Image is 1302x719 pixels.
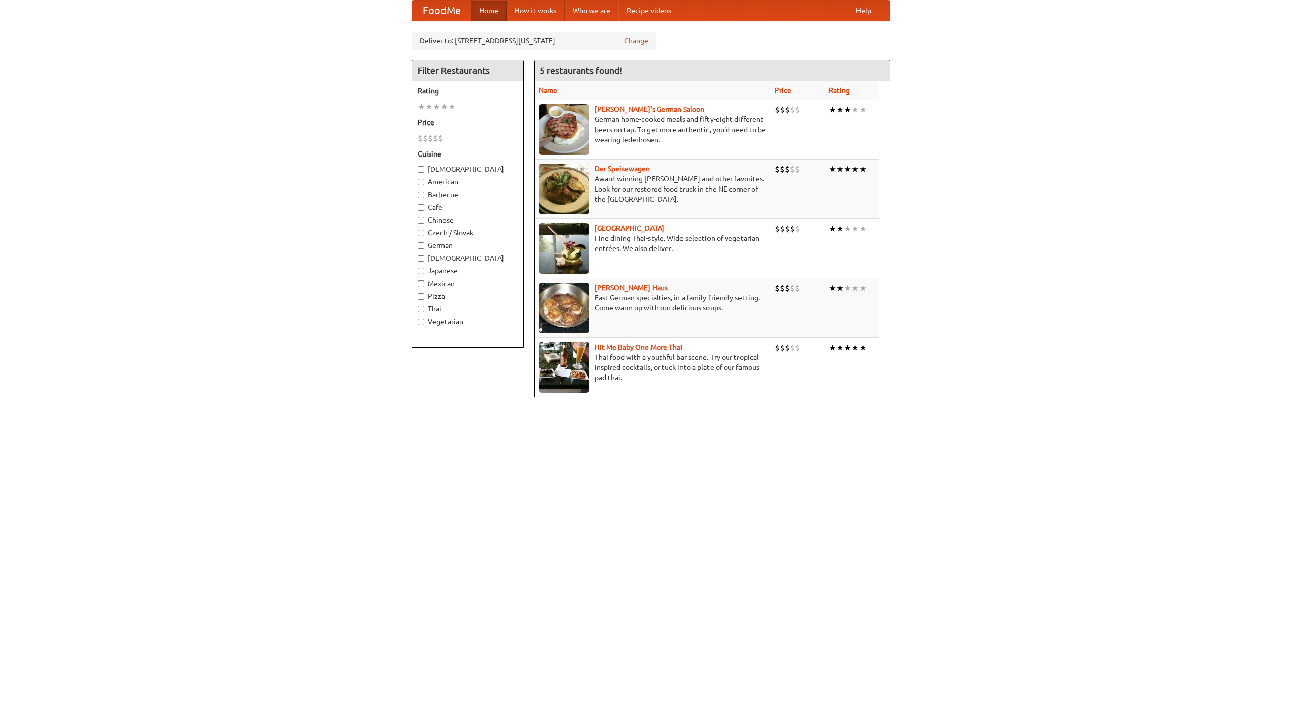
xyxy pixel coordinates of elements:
li: ★ [844,223,851,234]
h5: Price [418,117,518,128]
h5: Cuisine [418,149,518,159]
li: $ [785,164,790,175]
a: [PERSON_NAME] Haus [595,284,668,292]
input: Czech / Slovak [418,230,424,236]
input: Pizza [418,293,424,300]
h5: Rating [418,86,518,96]
li: ★ [836,104,844,115]
li: ★ [836,164,844,175]
li: ★ [851,164,859,175]
a: Rating [828,86,850,95]
li: $ [795,283,800,294]
li: ★ [859,164,867,175]
input: Thai [418,306,424,312]
li: ★ [828,283,836,294]
a: Who we are [565,1,618,21]
label: American [418,177,518,187]
li: $ [785,342,790,353]
li: $ [790,104,795,115]
li: $ [790,342,795,353]
input: Mexican [418,280,424,287]
a: Home [471,1,507,21]
li: ★ [433,101,440,112]
li: ★ [440,101,448,112]
ng-pluralize: 5 restaurants found! [540,66,622,75]
li: ★ [859,342,867,353]
li: ★ [418,101,425,112]
img: satay.jpg [539,223,589,274]
a: How it works [507,1,565,21]
li: $ [438,133,443,144]
input: [DEMOGRAPHIC_DATA] [418,166,424,173]
li: $ [785,223,790,234]
li: $ [775,164,780,175]
li: ★ [859,223,867,234]
li: $ [780,283,785,294]
input: Chinese [418,217,424,224]
li: $ [790,223,795,234]
p: East German specialties, in a family-friendly setting. Come warm up with our delicious soups. [539,293,766,313]
label: Chinese [418,215,518,225]
label: Japanese [418,266,518,276]
li: ★ [859,283,867,294]
li: $ [780,342,785,353]
li: $ [775,283,780,294]
label: German [418,240,518,251]
li: ★ [844,104,851,115]
p: Fine dining Thai-style. Wide selection of vegetarian entrées. We also deliver. [539,233,766,254]
label: Vegetarian [418,317,518,327]
label: Thai [418,304,518,314]
li: ★ [828,104,836,115]
li: ★ [844,283,851,294]
label: Czech / Slovak [418,228,518,238]
h4: Filter Restaurants [412,60,523,81]
img: kohlhaus.jpg [539,283,589,333]
label: Cafe [418,202,518,212]
a: Hit Me Baby One More Thai [595,343,683,351]
li: $ [780,104,785,115]
a: Der Speisewagen [595,165,650,173]
li: ★ [836,223,844,234]
li: $ [795,223,800,234]
img: speisewagen.jpg [539,164,589,214]
input: Vegetarian [418,319,424,325]
input: American [418,179,424,185]
label: [DEMOGRAPHIC_DATA] [418,253,518,263]
li: $ [795,104,800,115]
p: Award-winning [PERSON_NAME] and other favorites. Look for our restored food truck in the NE corne... [539,174,766,204]
li: ★ [844,342,851,353]
li: $ [775,342,780,353]
a: Price [775,86,791,95]
li: $ [780,164,785,175]
input: German [418,242,424,249]
a: Help [848,1,879,21]
div: Deliver to: [STREET_ADDRESS][US_STATE] [412,32,656,50]
li: $ [785,104,790,115]
li: $ [780,223,785,234]
b: [GEOGRAPHIC_DATA] [595,224,664,232]
li: $ [775,104,780,115]
li: $ [795,342,800,353]
b: [PERSON_NAME]'s German Saloon [595,105,704,113]
li: ★ [828,223,836,234]
label: Pizza [418,291,518,301]
li: ★ [851,223,859,234]
li: $ [418,133,423,144]
p: Thai food with a youthful bar scene. Try our tropical inspired cocktails, or tuck into a plate of... [539,352,766,383]
li: $ [433,133,438,144]
li: ★ [448,101,456,112]
label: Mexican [418,278,518,289]
li: ★ [851,342,859,353]
input: Barbecue [418,192,424,198]
a: FoodMe [412,1,471,21]
li: $ [790,164,795,175]
li: ★ [836,283,844,294]
li: $ [785,283,790,294]
li: $ [790,283,795,294]
li: ★ [844,164,851,175]
li: $ [775,223,780,234]
input: [DEMOGRAPHIC_DATA] [418,255,424,262]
